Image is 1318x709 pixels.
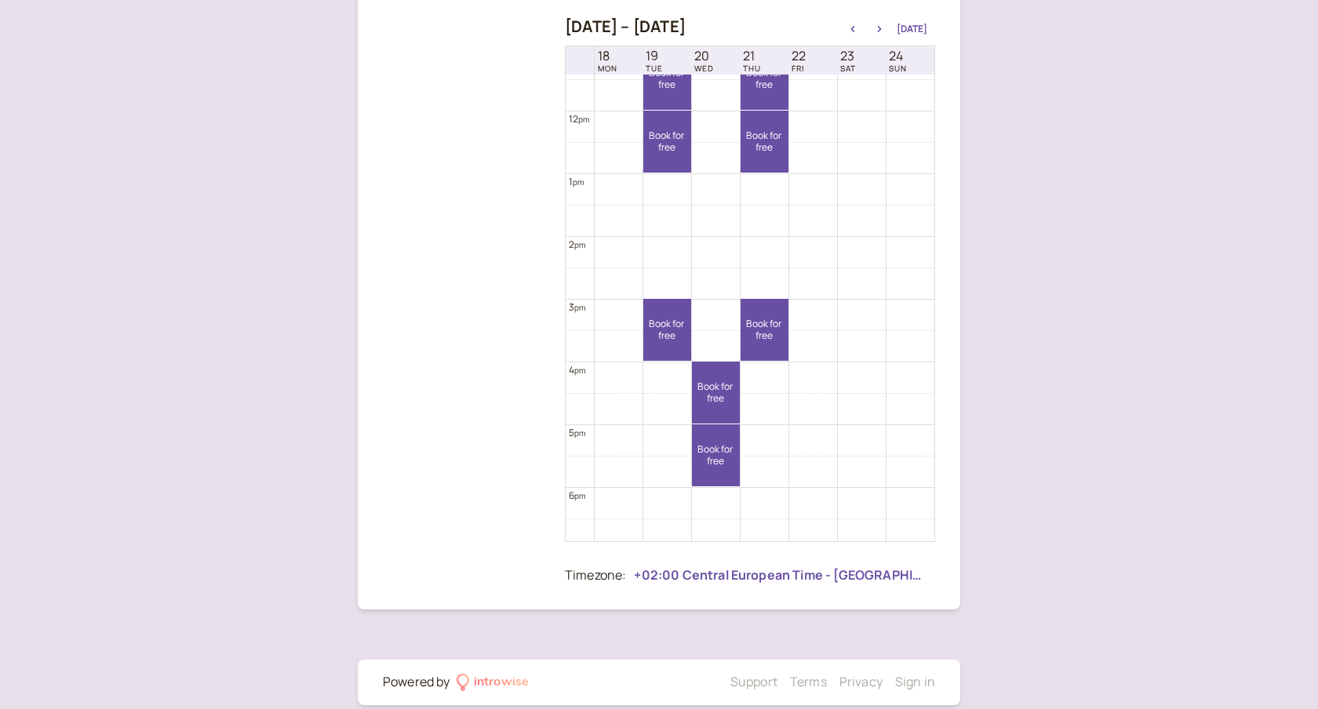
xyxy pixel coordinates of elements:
a: August 20, 2025 [691,47,717,75]
span: SAT [840,64,856,73]
div: Powered by [383,672,450,693]
span: pm [574,365,585,376]
span: Book for free [643,67,691,90]
span: 24 [889,49,907,64]
div: 2 [569,237,586,252]
span: THU [743,64,761,73]
button: [DATE] [897,24,927,35]
a: Support [730,673,777,690]
a: August 23, 2025 [837,47,859,75]
div: 3 [569,300,586,315]
a: August 19, 2025 [643,47,666,75]
span: SUN [889,64,907,73]
a: Privacy [839,673,883,690]
span: Book for free [643,318,691,341]
a: August 24, 2025 [886,47,910,75]
span: WED [694,64,714,73]
span: Book for free [741,67,788,90]
span: pm [574,302,585,313]
a: August 22, 2025 [788,47,809,75]
span: 21 [743,49,761,64]
a: introwise [457,672,530,693]
span: 23 [840,49,856,64]
span: 18 [598,49,617,64]
a: Sign in [895,673,935,690]
div: 12 [569,111,590,126]
span: pm [578,114,589,125]
div: 1 [569,174,584,189]
span: pm [574,239,585,250]
span: pm [574,427,585,438]
span: MON [598,64,617,73]
span: TUE [646,64,663,73]
span: Book for free [692,444,740,467]
span: Book for free [741,318,788,341]
div: 5 [569,425,586,440]
span: Book for free [692,381,740,404]
div: Timezone: [565,565,626,586]
span: FRI [792,64,806,73]
span: pm [573,176,584,187]
span: Book for free [643,130,691,153]
a: August 18, 2025 [595,47,621,75]
span: 22 [792,49,806,64]
h2: [DATE] – [DATE] [565,17,686,36]
a: August 21, 2025 [740,47,764,75]
div: 6 [569,488,586,503]
span: pm [574,490,585,501]
span: Book for free [741,130,788,153]
span: 20 [694,49,714,64]
span: 19 [646,49,663,64]
div: introwise [474,672,529,693]
div: 4 [569,362,586,377]
a: Terms [790,673,827,690]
